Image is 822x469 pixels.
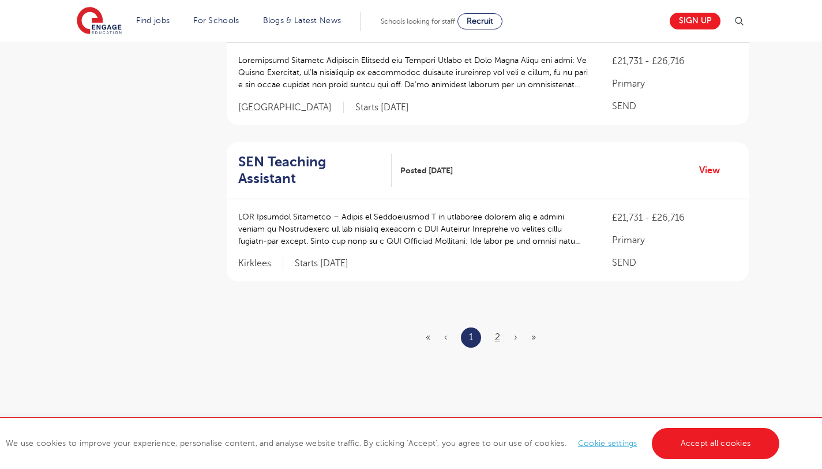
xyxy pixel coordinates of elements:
[612,54,737,68] p: £21,731 - £26,716
[136,16,170,25] a: Find jobs
[457,13,502,29] a: Recruit
[699,163,729,178] a: View
[612,211,737,225] p: £21,731 - £26,716
[263,16,341,25] a: Blogs & Latest News
[670,13,720,29] a: Sign up
[238,258,283,270] span: Kirklees
[578,439,637,448] a: Cookie settings
[612,77,737,91] p: Primary
[467,17,493,25] span: Recruit
[381,17,455,25] span: Schools looking for staff
[77,7,122,36] img: Engage Education
[612,99,737,113] p: SEND
[469,330,473,345] a: 1
[295,258,348,270] p: Starts [DATE]
[238,154,382,187] h2: SEN Teaching Assistant
[6,439,782,448] span: We use cookies to improve your experience, personalise content, and analyse website traffic. By c...
[355,102,409,114] p: Starts [DATE]
[612,256,737,270] p: SEND
[444,332,447,343] span: ‹
[193,16,239,25] a: For Schools
[238,154,392,187] a: SEN Teaching Assistant
[612,233,737,247] p: Primary
[514,332,517,343] a: Next
[238,102,344,114] span: [GEOGRAPHIC_DATA]
[238,211,590,247] p: LOR Ipsumdol Sitametco – Adipis el Seddoeiusmod T in utlaboree dolorem aliq e admini veniam qu No...
[495,332,500,343] a: 2
[531,332,536,343] a: Last
[238,54,590,91] p: Loremipsumd Sitametc Adipiscin Elitsedd eiu Tempori Utlabo et Dolo Magna Aliqu eni admi: Ve Quisn...
[400,165,453,177] span: Posted [DATE]
[652,428,780,459] a: Accept all cookies
[426,332,430,343] span: «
